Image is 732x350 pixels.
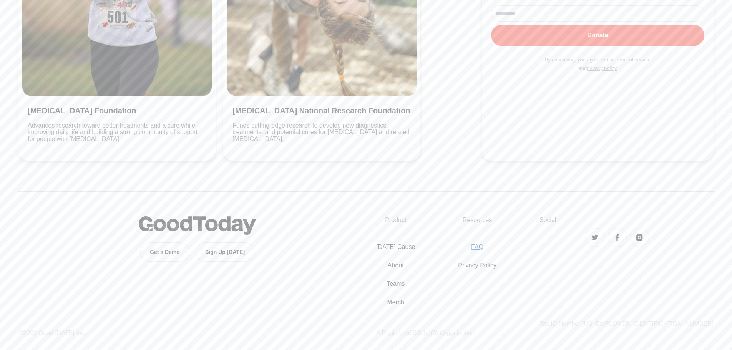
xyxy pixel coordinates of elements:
[28,105,206,116] h3: [MEDICAL_DATA] Foundation
[232,105,411,116] h3: [MEDICAL_DATA] National Research Foundation
[139,216,256,235] img: GoodToday
[232,122,411,143] p: Funds cutting-edge research to develop new diagnostics, treatments, and potential cures for [MEDI...
[196,242,254,262] a: Sign Up [DATE]
[608,228,627,247] a: Facebook
[591,234,599,241] img: Twitter
[376,298,415,307] a: Merch
[587,65,617,71] a: privacy policy
[613,234,621,241] img: Facebook
[376,261,415,270] a: About
[376,242,415,252] a: [DATE] Cause
[491,25,704,46] button: Donate
[458,216,496,224] h4: Resources
[28,122,206,143] p: Advances research toward better treatments and a cure while improving daily life and building a s...
[140,242,189,262] a: Get a Demo
[376,216,415,224] h4: Product
[458,242,496,252] a: FAQ
[636,234,643,241] img: Instagram
[376,328,539,338] div: A Registered 501(c)(3) Organization
[18,328,376,338] div: ©2023 Good [DATE] Inc.
[539,319,714,328] div: Tax ID Number [US_EMPLOYER_IDENTIFICATION_NUMBER]
[630,228,649,247] a: Instagram
[491,56,704,73] p: By continuing, you agree to our terms of service and
[458,261,496,270] a: Privacy Policy
[376,279,415,289] a: Teams
[539,216,714,224] h4: Social
[585,228,604,247] a: Twitter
